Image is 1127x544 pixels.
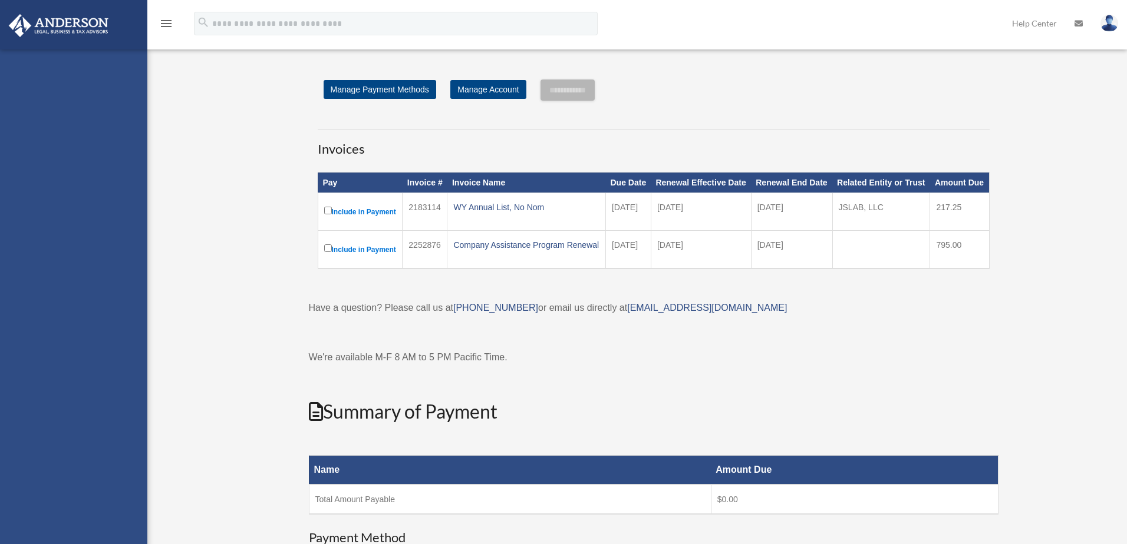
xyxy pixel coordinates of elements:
td: [DATE] [651,230,751,268]
td: Total Amount Payable [309,485,711,514]
td: [DATE] [751,230,832,268]
th: Amount Due [930,173,989,193]
td: [DATE] [651,193,751,230]
td: JSLAB, LLC [832,193,930,230]
div: WY Annual List, No Nom [453,199,599,215]
img: User Pic [1100,15,1118,32]
label: Include in Payment [324,204,397,219]
a: [EMAIL_ADDRESS][DOMAIN_NAME] [627,303,787,313]
label: Include in Payment [324,242,397,257]
th: Name [309,456,711,485]
th: Invoice # [403,173,447,193]
td: 795.00 [930,230,989,268]
th: Amount Due [711,456,998,485]
td: [DATE] [605,193,651,230]
i: menu [159,16,173,31]
th: Invoice Name [447,173,606,193]
p: We're available M-F 8 AM to 5 PM Pacific Time. [309,349,999,366]
a: menu [159,21,173,31]
a: [PHONE_NUMBER] [453,303,538,313]
h3: Invoices [318,129,990,158]
td: 217.25 [930,193,989,230]
th: Pay [318,173,403,193]
th: Renewal End Date [751,173,832,193]
input: Include in Payment [324,244,332,252]
h2: Summary of Payment [309,399,999,425]
th: Due Date [605,173,651,193]
i: search [197,16,210,29]
a: Manage Account [450,80,526,99]
td: 2252876 [403,230,447,268]
td: $0.00 [711,485,998,514]
td: [DATE] [605,230,651,268]
input: Include in Payment [324,207,332,214]
p: Have a question? Please call us at or email us directly at [309,300,999,316]
img: Anderson Advisors Platinum Portal [5,14,112,37]
th: Related Entity or Trust [832,173,930,193]
td: 2183114 [403,193,447,230]
th: Renewal Effective Date [651,173,751,193]
td: [DATE] [751,193,832,230]
div: Company Assistance Program Renewal [453,237,599,253]
a: Manage Payment Methods [324,80,436,99]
